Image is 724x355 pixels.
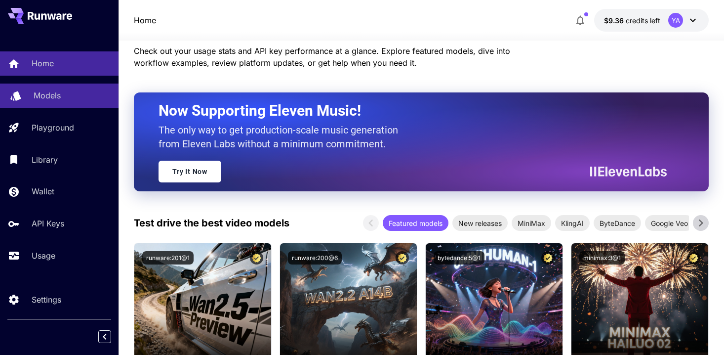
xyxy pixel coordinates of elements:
[645,215,694,231] div: Google Veo
[159,101,660,120] h2: Now Supporting Eleven Music!
[32,218,64,229] p: API Keys
[98,330,111,343] button: Collapse sidebar
[687,251,700,265] button: Certified Model – Vetted for best performance and includes a commercial license.
[134,14,156,26] nav: breadcrumb
[32,57,54,69] p: Home
[512,215,551,231] div: MiniMax
[34,89,61,101] p: Models
[594,9,709,32] button: $9.3631YA
[555,215,590,231] div: KlingAI
[555,218,590,228] span: KlingAI
[541,251,555,265] button: Certified Model – Vetted for best performance and includes a commercial license.
[32,154,58,166] p: Library
[594,215,641,231] div: ByteDance
[32,122,74,133] p: Playground
[159,123,405,151] p: The only way to get production-scale music generation from Eleven Labs without a minimum commitment.
[142,251,194,265] button: runware:201@1
[134,14,156,26] a: Home
[288,251,342,265] button: runware:200@6
[626,16,660,25] span: credits left
[383,215,448,231] div: Featured models
[250,251,263,265] button: Certified Model – Vetted for best performance and includes a commercial license.
[645,218,694,228] span: Google Veo
[594,218,641,228] span: ByteDance
[452,218,508,228] span: New releases
[452,215,508,231] div: New releases
[134,46,510,68] span: Check out your usage stats and API key performance at a glance. Explore featured models, dive int...
[32,185,54,197] p: Wallet
[579,251,625,265] button: minimax:3@1
[604,15,660,26] div: $9.3631
[383,218,448,228] span: Featured models
[668,13,683,28] div: YA
[396,251,409,265] button: Certified Model – Vetted for best performance and includes a commercial license.
[604,16,626,25] span: $9.36
[106,328,119,346] div: Collapse sidebar
[32,294,61,306] p: Settings
[434,251,484,265] button: bytedance:5@1
[32,250,55,262] p: Usage
[512,218,551,228] span: MiniMax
